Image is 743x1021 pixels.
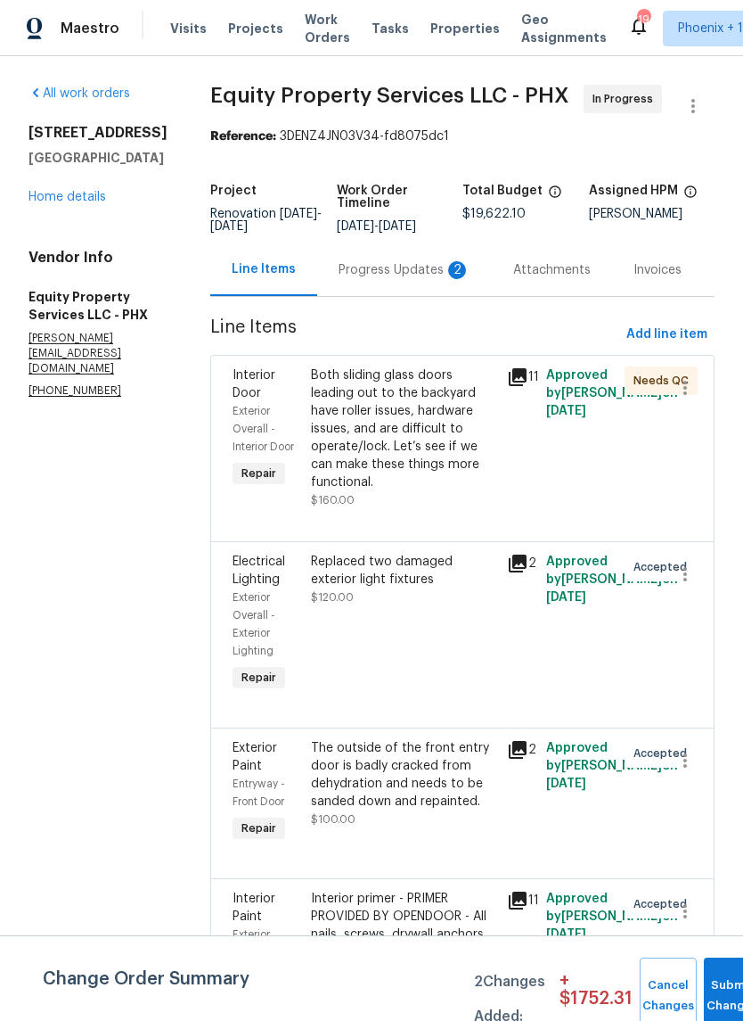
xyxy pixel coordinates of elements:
[379,220,416,233] span: [DATE]
[546,405,586,417] span: [DATE]
[337,220,416,233] span: -
[626,324,707,346] span: Add line item
[589,185,678,197] h5: Assigned HPM
[683,185,698,208] span: The hpm assigned to this work order.
[633,372,696,390] span: Needs QC
[337,185,463,210] h5: Work Order Timeline
[311,553,496,589] div: Replaced two damaged exterior light fixtures
[29,149,167,167] h5: [GEOGRAPHIC_DATA]
[233,778,285,807] span: Entryway - Front Door
[280,208,317,220] span: [DATE]
[430,20,500,37] span: Properties
[210,128,714,145] div: 3DENZ4JN03V34-fd8075dc1
[546,556,678,604] span: Approved by [PERSON_NAME] on
[233,406,294,452] span: Exterior Overall - Interior Door
[234,465,283,482] span: Repair
[589,208,715,220] div: [PERSON_NAME]
[311,592,354,603] span: $120.00
[507,553,535,574] div: 2
[633,895,694,913] span: Accepted
[210,318,619,351] span: Line Items
[233,742,277,772] span: Exterior Paint
[232,260,296,278] div: Line Items
[371,22,409,35] span: Tasks
[29,385,121,397] chrome_annotation: [PHONE_NUMBER]
[29,191,106,203] a: Home details
[311,739,496,811] div: The outside of the front entry door is badly cracked from dehydration and needs to be sanded down...
[633,558,694,576] span: Accepted
[513,261,591,279] div: Attachments
[210,130,276,143] b: Reference:
[210,220,248,233] span: [DATE]
[311,814,355,825] span: $100.00
[633,261,682,279] div: Invoices
[337,220,374,233] span: [DATE]
[170,20,207,37] span: Visits
[521,11,607,46] span: Geo Assignments
[548,185,562,208] span: The total cost of line items that have been proposed by Opendoor. This sum includes line items th...
[29,124,167,142] h2: [STREET_ADDRESS]
[29,288,167,324] h5: Equity Property Services LLC - PHX
[546,778,586,790] span: [DATE]
[311,366,496,491] div: Both sliding glass doors leading out to the backyard have roller issues, hardware issues, and are...
[546,742,678,790] span: Approved by [PERSON_NAME] on
[546,893,678,941] span: Approved by [PERSON_NAME] on
[592,90,660,108] span: In Progress
[210,208,322,233] span: -
[546,591,586,604] span: [DATE]
[546,369,678,417] span: Approved by [PERSON_NAME] on
[462,185,543,197] h5: Total Budget
[339,261,470,279] div: Progress Updates
[210,185,257,197] h5: Project
[678,20,743,37] span: Phoenix + 1
[507,366,535,388] div: 11
[233,369,275,399] span: Interior Door
[448,261,466,279] div: 2
[507,890,535,911] div: 11
[619,318,714,351] button: Add line item
[210,208,322,233] span: Renovation
[61,20,119,37] span: Maestro
[29,249,167,267] h4: Vendor Info
[228,20,283,37] span: Projects
[210,85,569,106] span: Equity Property Services LLC - PHX
[305,11,350,46] span: Work Orders
[637,11,649,29] div: 19
[311,495,355,506] span: $160.00
[462,208,526,220] span: $19,622.10
[233,893,275,923] span: Interior Paint
[234,669,283,687] span: Repair
[233,592,275,656] span: Exterior Overall - Exterior Lighting
[29,87,130,100] a: All work orders
[633,745,694,762] span: Accepted
[649,976,688,1017] span: Cancel Changes
[29,333,121,375] chrome_annotation: [PERSON_NAME][EMAIL_ADDRESS][DOMAIN_NAME]
[546,928,586,941] span: [DATE]
[507,739,535,761] div: 2
[234,819,283,837] span: Repair
[233,556,285,586] span: Electrical Lighting
[233,929,295,976] span: Exterior Overall - Overall Paint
